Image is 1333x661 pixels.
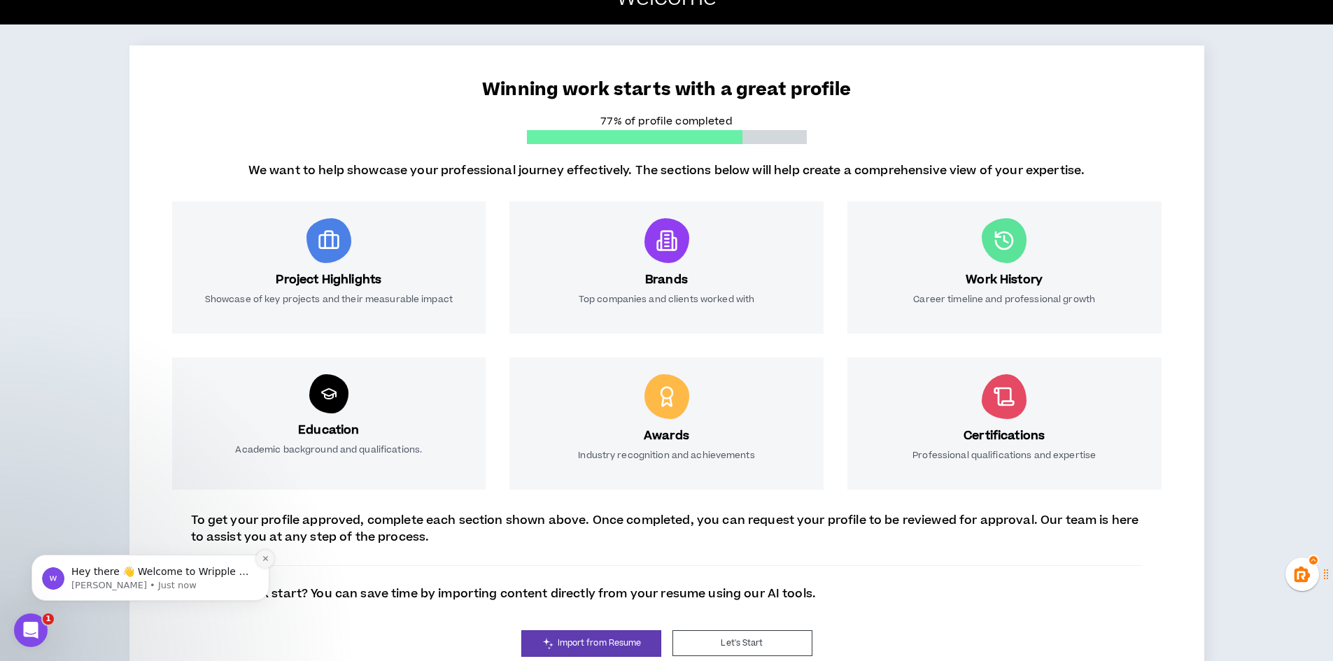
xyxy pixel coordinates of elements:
p: We want to help showcase your professional journey effectively. The sections below will help crea... [248,162,1085,179]
h3: Brands [645,271,688,288]
h3: Certifications [964,427,1045,444]
p: Academic background and qualifications. [235,444,422,472]
h3: Work History [966,271,1043,288]
iframe: Intercom live chat [14,613,48,647]
p: Industry recognition and achievements [578,450,754,473]
h3: Education [298,422,359,439]
p: Want a quick start? You can save time by importing content directly from your resume using our AI... [191,585,817,602]
button: Let's Start [672,630,812,656]
span: 1 [43,613,54,625]
p: Top companies and clients worked with [579,294,754,317]
p: To get your profile approved, complete each section shown above. Once completed, you can request ... [191,512,1143,546]
p: 77% of profile completed [527,114,807,129]
p: Professional qualifications and expertise [912,450,1096,473]
button: Dismiss notification [246,83,264,101]
iframe: Intercom notifications message [10,467,290,623]
p: Winning work starts with a great profile [177,77,1157,104]
p: Showcase of key projects and their measurable impact [205,294,453,317]
div: message notification from Morgan, Just now. Hey there 👋 Welcome to Wripple 🙌 Take a look around! ... [21,88,259,134]
img: Profile image for Morgan [31,101,54,123]
h3: Awards [644,427,689,444]
p: Hey there 👋 Welcome to Wripple 🙌 Take a look around! If you have any questions, just reply to thi... [61,99,241,113]
a: Import from Resume [521,630,661,657]
p: Message from Morgan, sent Just now [61,113,241,125]
span: Import from Resume [558,637,642,650]
p: Career timeline and professional growth [913,294,1095,317]
h3: Project Highlights [276,271,381,288]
